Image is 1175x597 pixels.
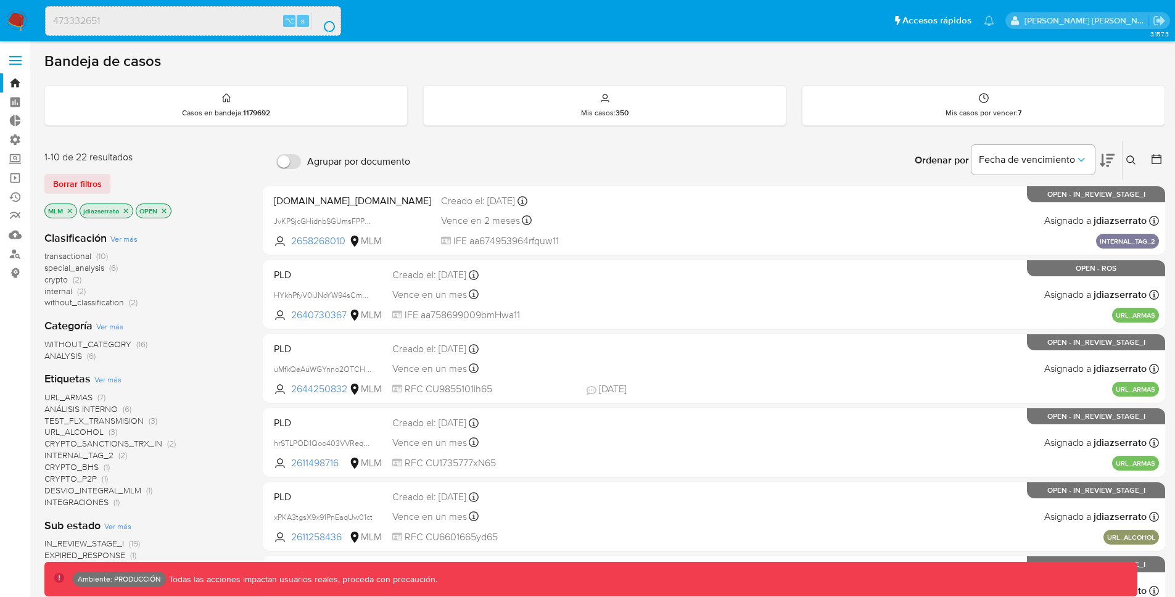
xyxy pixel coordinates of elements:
button: search-icon [311,12,336,30]
p: jorge.diazserrato@mercadolibre.com.co [1025,15,1149,27]
p: Ambiente: PRODUCCIÓN [78,577,161,582]
input: Buscar usuario o caso... [46,13,340,29]
p: Todas las acciones impactan usuarios reales, proceda con precaución. [166,574,437,585]
span: s [301,15,305,27]
a: Salir [1153,14,1166,27]
span: Accesos rápidos [902,14,971,27]
span: ⌥ [285,15,294,27]
a: Notificaciones [984,15,994,26]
